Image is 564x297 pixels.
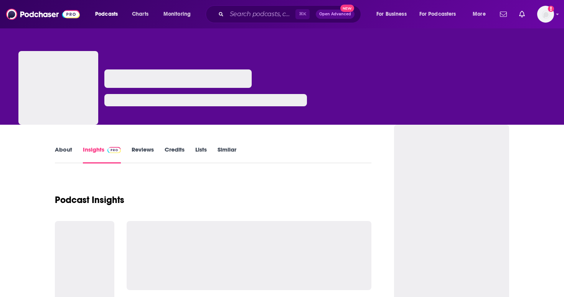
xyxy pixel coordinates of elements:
[371,8,416,20] button: open menu
[548,6,554,12] svg: Add a profile image
[55,194,124,206] h1: Podcast Insights
[6,7,80,21] img: Podchaser - Follow, Share and Rate Podcasts
[127,8,153,20] a: Charts
[497,8,510,21] a: Show notifications dropdown
[419,9,456,20] span: For Podcasters
[163,9,191,20] span: Monitoring
[218,146,236,163] a: Similar
[55,146,72,163] a: About
[132,146,154,163] a: Reviews
[537,6,554,23] img: User Profile
[95,9,118,20] span: Podcasts
[316,10,355,19] button: Open AdvancedNew
[295,9,310,19] span: ⌘ K
[376,9,407,20] span: For Business
[516,8,528,21] a: Show notifications dropdown
[132,9,148,20] span: Charts
[158,8,201,20] button: open menu
[165,146,185,163] a: Credits
[107,147,121,153] img: Podchaser Pro
[83,146,121,163] a: InsightsPodchaser Pro
[227,8,295,20] input: Search podcasts, credits, & more...
[319,12,351,16] span: Open Advanced
[473,9,486,20] span: More
[213,5,368,23] div: Search podcasts, credits, & more...
[340,5,354,12] span: New
[414,8,467,20] button: open menu
[195,146,207,163] a: Lists
[537,6,554,23] span: Logged in as redsetterpr
[467,8,495,20] button: open menu
[90,8,128,20] button: open menu
[537,6,554,23] button: Show profile menu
